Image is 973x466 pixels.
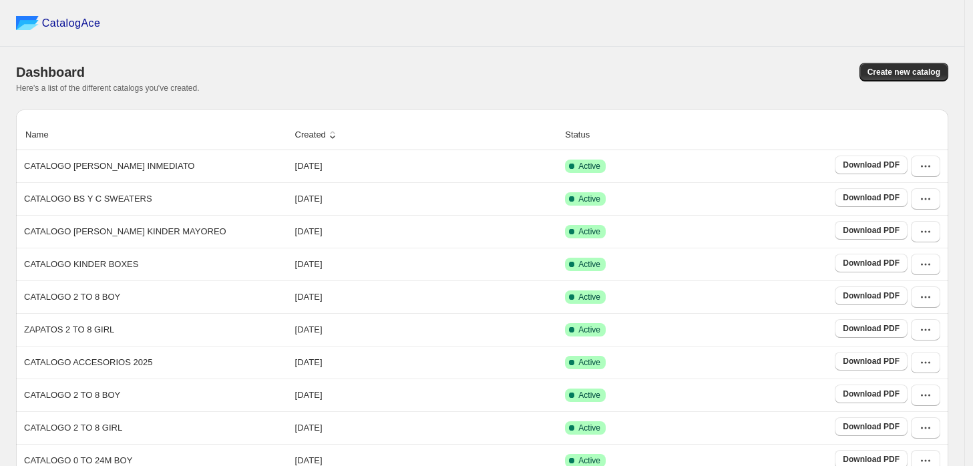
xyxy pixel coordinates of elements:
p: CATALOGO ACCESORIOS 2025 [24,356,152,369]
span: Dashboard [16,65,85,79]
td: [DATE] [291,150,562,182]
a: Download PDF [835,221,908,240]
a: Download PDF [835,188,908,207]
span: Active [578,357,600,368]
span: Download PDF [843,454,900,465]
span: Download PDF [843,421,900,432]
p: CATALOGO 2 TO 8 BOY [24,290,120,304]
span: Active [578,194,600,204]
span: Download PDF [843,389,900,399]
p: CATALOGO 2 TO 8 BOY [24,389,120,402]
span: Active [578,226,600,237]
span: Active [578,390,600,401]
td: [DATE] [291,313,562,346]
a: Download PDF [835,319,908,338]
td: [DATE] [291,411,562,444]
span: Download PDF [843,356,900,367]
span: Active [578,324,600,335]
td: [DATE] [291,379,562,411]
a: Download PDF [835,286,908,305]
span: Create new catalog [867,67,940,77]
span: Download PDF [843,192,900,203]
img: catalog ace [16,16,39,30]
a: Download PDF [835,156,908,174]
span: Active [578,161,600,172]
p: CATALOGO 2 TO 8 GIRL [24,421,122,435]
button: Status [563,122,605,148]
p: CATALOGO KINDER BOXES [24,258,138,271]
span: Active [578,259,600,270]
span: CatalogAce [42,17,101,30]
td: [DATE] [291,215,562,248]
p: CATALOGO BS Y C SWEATERS [24,192,152,206]
td: [DATE] [291,182,562,215]
button: Created [293,122,341,148]
span: Active [578,455,600,466]
a: Download PDF [835,352,908,371]
p: CATALOGO [PERSON_NAME] INMEDIATO [24,160,194,173]
button: Create new catalog [859,63,948,81]
button: Name [23,122,64,148]
td: [DATE] [291,248,562,280]
td: [DATE] [291,346,562,379]
span: Download PDF [843,225,900,236]
a: Download PDF [835,417,908,436]
span: Download PDF [843,290,900,301]
span: Download PDF [843,160,900,170]
span: Download PDF [843,323,900,334]
span: Active [578,423,600,433]
span: Active [578,292,600,302]
a: Download PDF [835,254,908,272]
a: Download PDF [835,385,908,403]
span: Here's a list of the different catalogs you've created. [16,83,200,93]
p: CATALOGO [PERSON_NAME] KINDER MAYOREO [24,225,226,238]
p: ZAPATOS 2 TO 8 GIRL [24,323,114,336]
td: [DATE] [291,280,562,313]
span: Download PDF [843,258,900,268]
